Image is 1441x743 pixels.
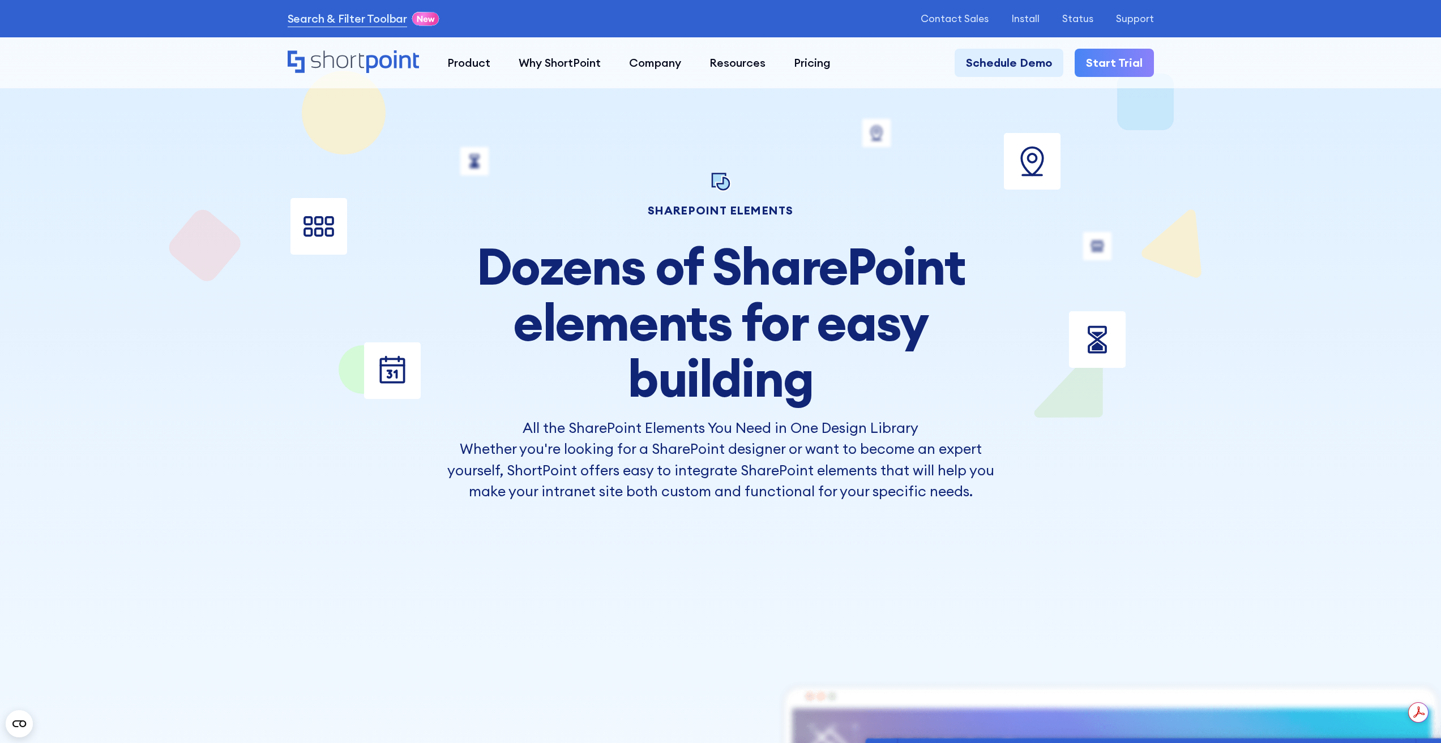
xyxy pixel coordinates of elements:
[433,49,504,77] a: Product
[447,54,490,71] div: Product
[780,49,845,77] a: Pricing
[288,50,420,75] a: Home
[794,54,831,71] div: Pricing
[288,10,407,27] a: Search & Filter Toolbar
[695,49,780,77] a: Resources
[709,54,766,71] div: Resources
[504,49,615,77] a: Why ShortPoint
[519,54,601,71] div: Why ShortPoint
[441,205,1001,216] h1: SHAREPOINT ELEMENTS
[1237,612,1441,743] iframe: Chat Widget
[1011,13,1040,24] a: Install
[441,418,1001,439] h3: All the SharePoint Elements You Need in One Design Library
[615,49,695,77] a: Company
[1116,13,1154,24] a: Support
[441,439,1001,503] p: Whether you're looking for a SharePoint designer or want to become an expert yourself, ShortPoint...
[629,54,681,71] div: Company
[921,13,989,24] a: Contact Sales
[441,238,1001,406] h2: Dozens of SharePoint elements for easy building
[1075,49,1154,77] a: Start Trial
[955,49,1063,77] a: Schedule Demo
[6,710,33,737] button: Open CMP widget
[1062,13,1093,24] a: Status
